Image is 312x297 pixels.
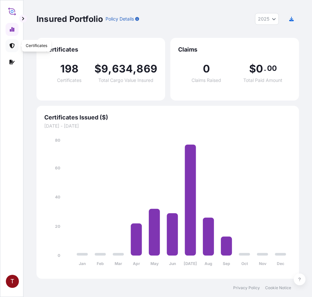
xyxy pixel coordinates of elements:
span: T [10,278,14,285]
span: $ [94,64,101,74]
button: Year Selector [255,13,279,25]
span: 0 [256,64,263,74]
a: Cookie Notice [265,285,291,290]
span: Total Paid Amount [243,78,282,83]
span: 869 [136,64,157,74]
span: , [108,64,112,74]
span: 0 [203,64,210,74]
tspan: Jan [79,261,86,266]
tspan: Dec [277,261,284,266]
tspan: 20 [55,224,60,229]
span: Claims Raised [191,78,221,83]
p: Policy Details [106,16,134,22]
tspan: 60 [55,165,60,170]
span: 2025 [258,16,269,22]
span: , [133,64,136,74]
span: Certificates Issued ($) [44,114,291,121]
tspan: Nov [259,261,267,266]
tspan: Feb [97,261,104,266]
tspan: 0 [58,253,60,258]
p: Insured Portfolio [36,14,103,24]
span: 9 [101,64,108,74]
tspan: [DATE] [184,261,197,266]
div: Certificates [22,40,51,52]
tspan: Aug [205,261,212,266]
span: Certificates [57,78,81,83]
span: $ [249,64,256,74]
span: Certificates [44,46,157,54]
span: . [264,66,266,71]
tspan: Apr [133,261,140,266]
a: Privacy Policy [233,285,260,290]
tspan: Oct [241,261,248,266]
span: 634 [112,64,133,74]
tspan: 80 [55,138,60,143]
tspan: 40 [55,195,60,199]
span: Total Cargo Value Insured [98,78,153,83]
tspan: Mar [115,261,122,266]
span: 198 [60,64,79,74]
tspan: Jun [169,261,176,266]
span: 00 [267,66,277,71]
span: [DATE] - [DATE] [44,123,291,129]
tspan: May [150,261,159,266]
tspan: Sep [223,261,230,266]
span: Claims [178,46,291,54]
